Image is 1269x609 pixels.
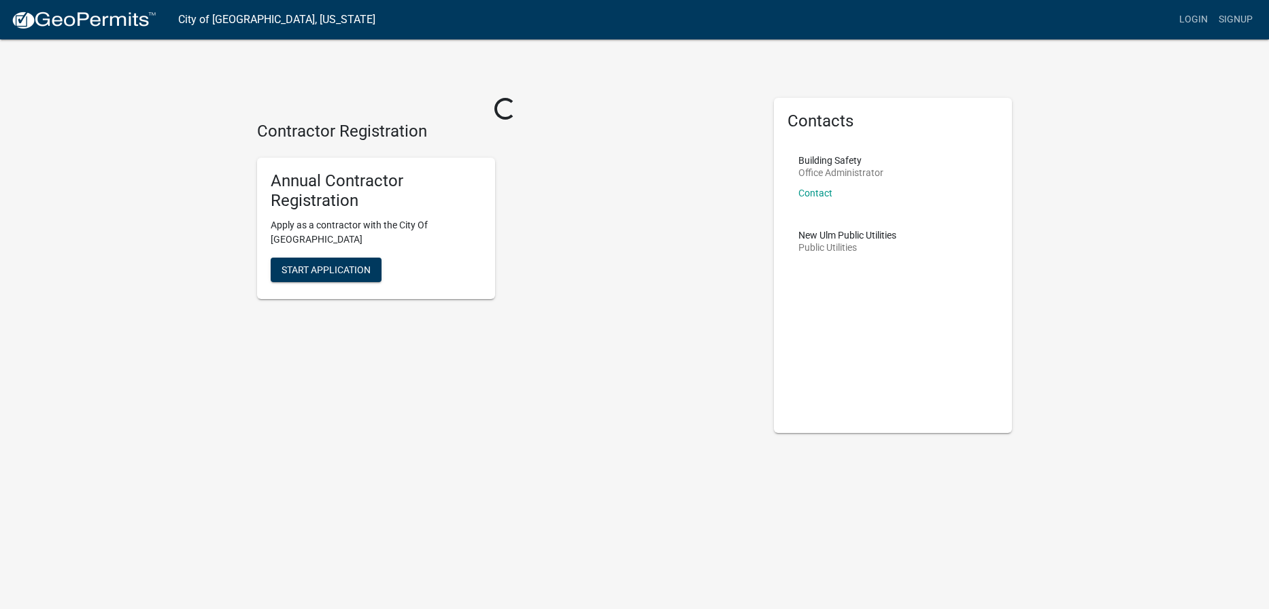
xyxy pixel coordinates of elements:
p: Building Safety [798,156,883,165]
button: Start Application [271,258,382,282]
a: Contact [798,188,832,198]
h5: Annual Contractor Registration [271,171,481,211]
span: Start Application [282,264,371,275]
p: Office Administrator [798,168,883,177]
p: Public Utilities [798,243,896,252]
p: New Ulm Public Utilities [798,230,896,240]
a: Login [1174,7,1213,33]
a: City of [GEOGRAPHIC_DATA], [US_STATE] [178,8,375,31]
p: Apply as a contractor with the City Of [GEOGRAPHIC_DATA] [271,218,481,247]
h4: Contractor Registration [257,122,754,141]
a: Signup [1213,7,1258,33]
h5: Contacts [788,111,998,131]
